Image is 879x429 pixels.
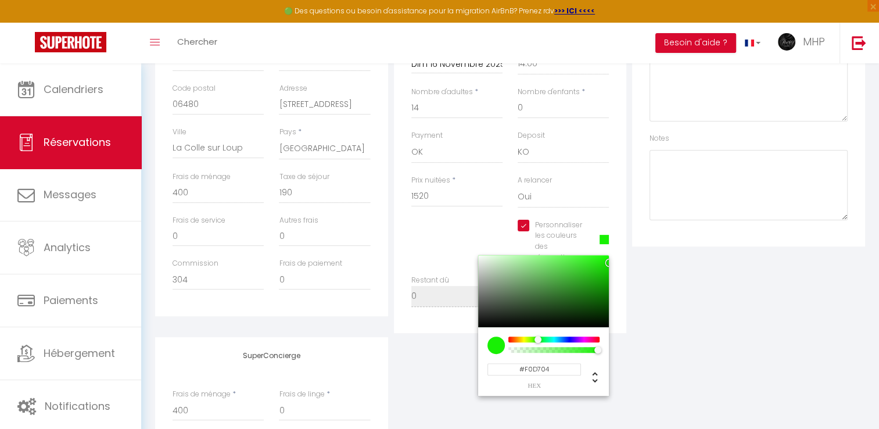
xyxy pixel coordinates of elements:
[44,135,111,149] span: Réservations
[44,187,96,202] span: Messages
[518,87,580,98] label: Nombre d'enfants
[173,352,371,360] h4: SuperConcierge
[173,258,218,269] label: Commission
[411,275,449,286] label: Restant dû
[411,175,450,186] label: Prix nuitées
[45,399,110,413] span: Notifications
[168,23,226,63] a: Chercher
[279,215,318,226] label: Autres frais
[173,83,216,94] label: Code postal
[44,240,91,255] span: Analytics
[44,293,98,308] span: Paiements
[279,171,329,183] label: Taxe de séjour
[279,258,342,269] label: Frais de paiement
[173,389,231,400] label: Frais de ménage
[650,133,669,144] label: Notes
[177,35,217,48] span: Chercher
[529,220,585,263] label: Personnaliser les couleurs des réservations
[411,87,473,98] label: Nombre d'adultes
[44,82,103,96] span: Calendriers
[487,382,581,389] span: hex
[518,130,545,141] label: Deposit
[411,130,443,141] label: Payment
[769,23,839,63] a: ... MHP
[44,346,115,360] span: Hébergement
[279,127,296,138] label: Pays
[173,215,225,226] label: Frais de service
[778,33,795,51] img: ...
[487,363,581,376] input: hex
[852,35,866,50] img: logout
[655,33,736,53] button: Besoin d'aide ?
[581,363,600,389] div: Change another color definition
[35,32,106,52] img: Super Booking
[803,34,825,49] span: MHP
[279,389,324,400] label: Frais de linge
[554,6,595,16] a: >>> ICI <<<<
[173,171,231,183] label: Frais de ménage
[279,83,307,94] label: Adresse
[518,175,552,186] label: A relancer
[173,127,186,138] label: Ville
